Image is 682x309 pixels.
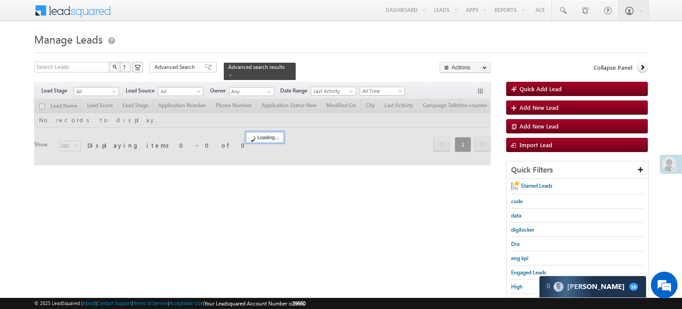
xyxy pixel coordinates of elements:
img: carter-drag [545,282,552,289]
span: Lead Stage [41,87,74,95]
span: All [159,88,201,96]
span: Date Range [280,87,311,95]
div: Quick Filters [507,161,648,179]
span: Dra [511,241,519,247]
input: Type to Search [229,87,274,96]
img: Carter [554,282,563,292]
span: © 2025 LeadSquared | | | | | [34,299,305,308]
a: Terms of Service [133,300,168,306]
a: Show All Items [262,88,274,96]
span: Manage Leads [34,32,103,46]
span: ? [123,63,127,71]
span: All Time [360,87,402,95]
a: All [158,87,203,96]
span: Add New Lead [519,104,559,111]
span: data [511,212,521,219]
a: Contact Support [97,300,132,306]
span: Lead Source [126,87,158,95]
div: Loading... [246,132,284,143]
a: Last Activity [311,87,356,96]
span: Quick Add Lead [519,85,562,92]
span: Add New Lead [519,122,559,130]
span: High [511,283,523,290]
span: Owner [210,87,229,95]
span: Advanced search results [228,64,285,70]
img: Search [112,64,117,69]
span: All [74,88,116,96]
span: Import Lead [519,141,552,148]
span: eng kpi [511,255,528,261]
span: Collapse Panel [594,64,632,72]
div: carter-dragCarter[PERSON_NAME]10 [539,276,646,298]
span: 39660 [292,300,305,307]
span: Last Activity [311,87,353,95]
span: Engaged Leads [511,269,546,276]
a: Acceptable Use [169,300,203,306]
span: 10 [629,283,638,291]
a: About [83,300,95,306]
span: Your Leadsquared Account Number is [204,300,305,307]
button: Actions [440,62,491,73]
span: code [511,198,523,205]
span: Starred Leads [521,182,552,189]
a: All Time [360,87,405,96]
span: Advanced Search [155,63,198,71]
a: All [74,87,119,96]
span: digilocker [511,226,534,233]
button: ? [120,62,131,72]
